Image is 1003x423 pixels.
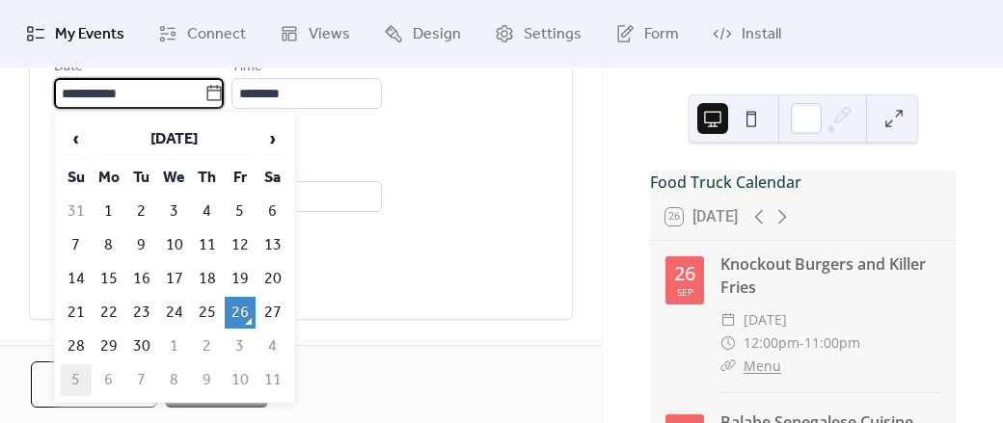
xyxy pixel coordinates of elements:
td: 27 [258,297,288,329]
th: Fr [225,162,256,194]
td: 10 [225,364,256,396]
a: Form [601,8,693,60]
span: Form [644,23,679,46]
span: Connect [187,23,246,46]
td: 5 [61,364,92,396]
td: 10 [159,229,190,261]
td: 23 [126,297,157,329]
span: Design [413,23,461,46]
div: Sep [677,287,693,297]
div: Food Truck Calendar [650,171,956,194]
th: Tu [126,162,157,194]
td: 30 [126,330,157,362]
td: 24 [159,297,190,329]
div: 26 [674,264,695,283]
a: Views [265,8,365,60]
td: 4 [258,330,288,362]
span: - [800,331,804,355]
td: 20 [258,263,288,295]
td: 12 [225,229,256,261]
th: Mo [94,162,124,194]
td: 19 [225,263,256,295]
span: 12:00pm [744,331,800,355]
span: Settings [524,23,582,46]
a: Connect [144,8,260,60]
a: Design [369,8,475,60]
td: 2 [126,196,157,227]
button: Cancel [31,361,157,408]
td: 7 [61,229,92,261]
td: 22 [94,297,124,329]
th: We [159,162,190,194]
span: ‹ [62,119,91,158]
td: 4 [192,196,223,227]
a: Install [698,8,796,60]
th: Sa [258,162,288,194]
td: 14 [61,263,92,295]
th: Su [61,162,92,194]
span: › [258,119,287,158]
a: Menu [744,357,781,375]
span: Date [54,56,83,79]
td: 29 [94,330,124,362]
th: [DATE] [94,119,256,160]
td: 9 [192,364,223,396]
td: 25 [192,297,223,329]
td: 1 [94,196,124,227]
td: 26 [225,297,256,329]
th: Th [192,162,223,194]
td: 3 [225,330,256,362]
td: 15 [94,263,124,295]
span: [DATE] [744,308,787,331]
td: 5 [225,196,256,227]
span: Install [742,23,781,46]
span: Time [231,56,262,79]
td: 2 [192,330,223,362]
a: My Events [12,8,139,60]
td: 21 [61,297,92,329]
td: 6 [258,196,288,227]
td: 1 [159,330,190,362]
span: 11:00pm [804,331,860,355]
td: 16 [126,263,157,295]
td: 31 [61,196,92,227]
td: 11 [258,364,288,396]
span: My Events [55,23,124,46]
a: Knockout Burgers and Killer Fries [720,253,926,298]
td: 8 [159,364,190,396]
div: ​ [720,355,736,378]
div: ​ [720,308,736,331]
td: 6 [94,364,124,396]
a: Settings [480,8,596,60]
td: 8 [94,229,124,261]
td: 18 [192,263,223,295]
td: 11 [192,229,223,261]
td: 28 [61,330,92,362]
td: 3 [159,196,190,227]
td: 17 [159,263,190,295]
span: Views [309,23,350,46]
td: 13 [258,229,288,261]
td: 9 [126,229,157,261]
td: 7 [126,364,157,396]
div: ​ [720,331,736,355]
